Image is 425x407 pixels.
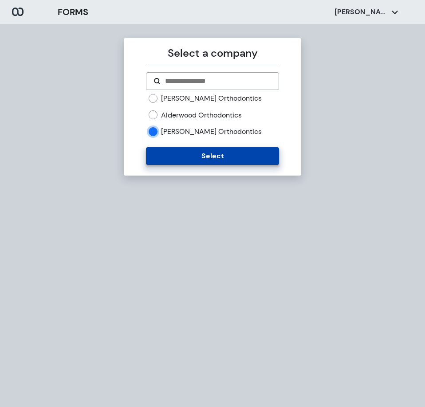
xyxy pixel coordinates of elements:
input: Search [164,76,271,86]
label: Alderwood Orthodontics [161,110,242,120]
button: Select [146,147,279,165]
label: [PERSON_NAME] Orthodontics [161,94,262,103]
p: Select a company [146,45,279,61]
p: [PERSON_NAME] [334,7,388,17]
h3: FORMS [58,5,88,19]
label: [PERSON_NAME] Orthodontics [161,127,262,137]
